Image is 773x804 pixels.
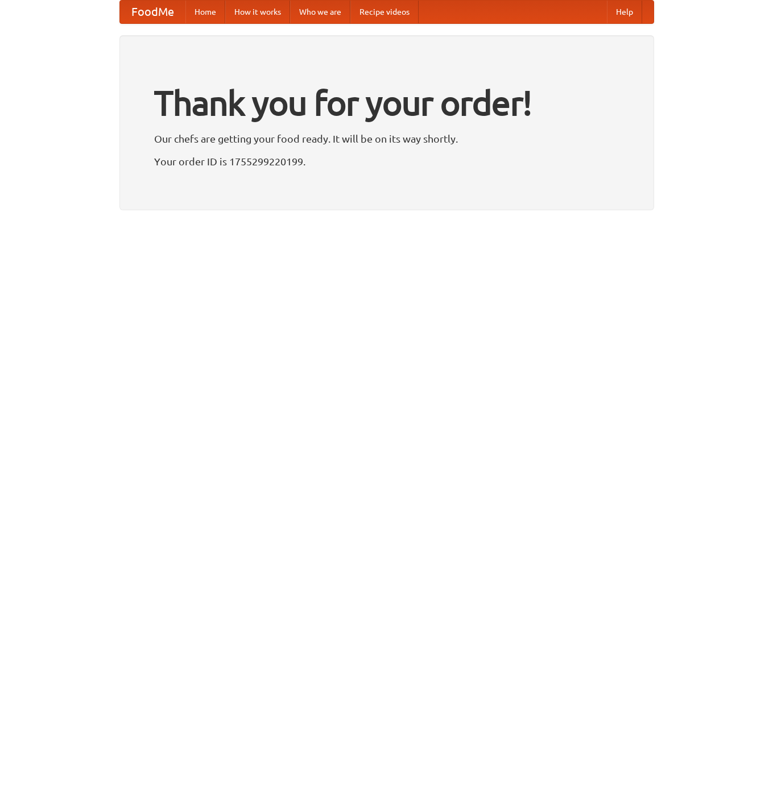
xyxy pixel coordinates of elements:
h1: Thank you for your order! [154,76,619,130]
a: FoodMe [120,1,185,23]
a: Recipe videos [350,1,419,23]
a: How it works [225,1,290,23]
a: Home [185,1,225,23]
p: Your order ID is 1755299220199. [154,153,619,170]
p: Our chefs are getting your food ready. It will be on its way shortly. [154,130,619,147]
a: Help [607,1,642,23]
a: Who we are [290,1,350,23]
